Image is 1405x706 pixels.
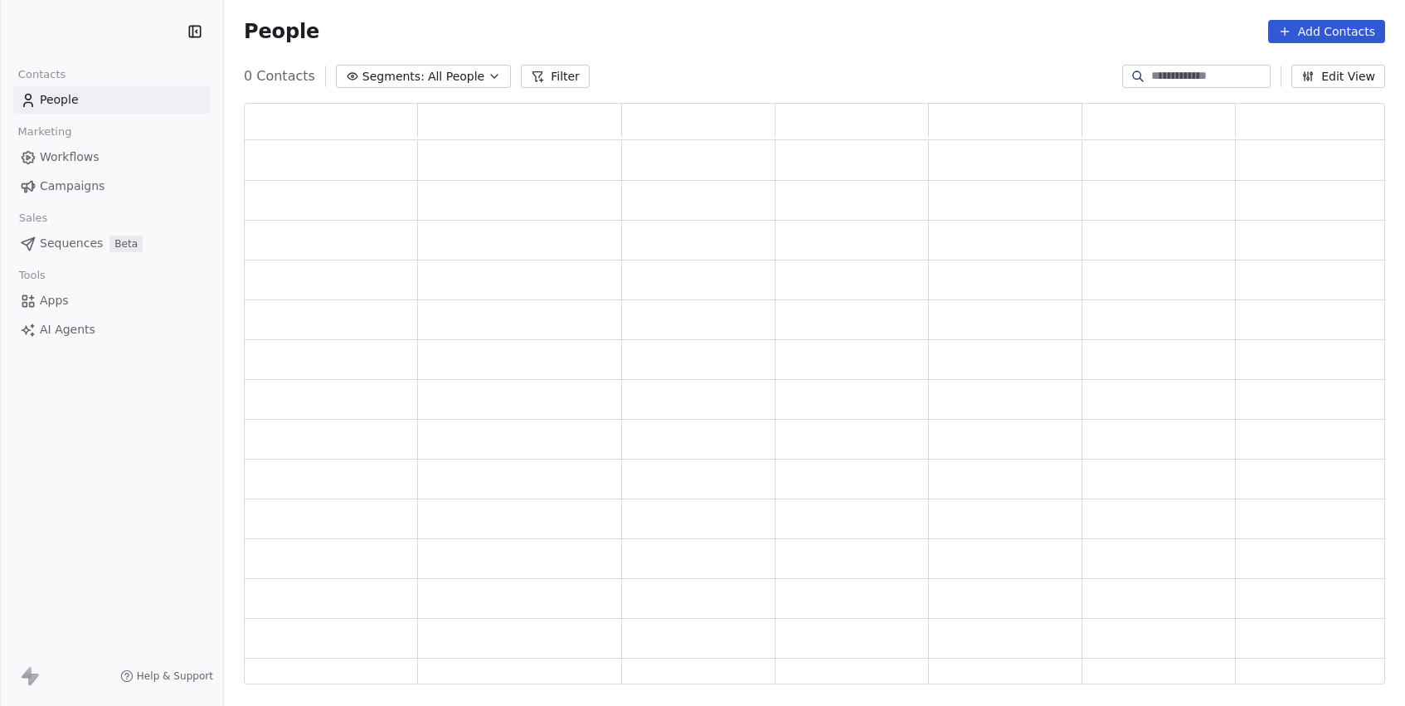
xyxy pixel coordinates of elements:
[40,91,79,109] span: People
[120,669,213,683] a: Help & Support
[11,119,79,144] span: Marketing
[244,66,315,86] span: 0 Contacts
[1291,65,1385,88] button: Edit View
[40,321,95,338] span: AI Agents
[13,144,210,171] a: Workflows
[12,206,55,231] span: Sales
[40,178,105,195] span: Campaigns
[428,68,484,85] span: All People
[12,263,52,288] span: Tools
[13,173,210,200] a: Campaigns
[13,86,210,114] a: People
[40,149,100,166] span: Workflows
[1268,20,1385,43] button: Add Contacts
[244,19,319,44] span: People
[137,669,213,683] span: Help & Support
[362,68,425,85] span: Segments:
[13,230,210,257] a: SequencesBeta
[13,316,210,343] a: AI Agents
[521,65,590,88] button: Filter
[11,62,73,87] span: Contacts
[40,292,69,309] span: Apps
[245,140,1389,685] div: grid
[40,235,103,252] span: Sequences
[13,287,210,314] a: Apps
[109,236,143,252] span: Beta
